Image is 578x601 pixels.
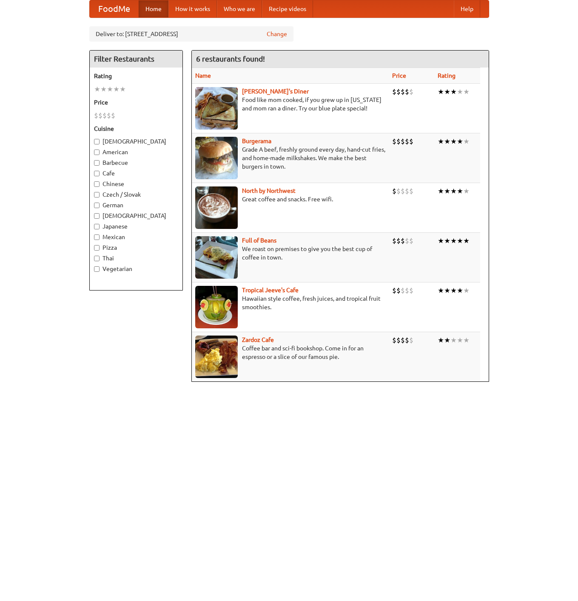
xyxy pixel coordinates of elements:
[438,72,456,79] a: Rating
[438,336,444,345] li: ★
[94,212,178,220] label: [DEMOGRAPHIC_DATA]
[409,87,413,96] li: $
[457,186,463,196] li: ★
[94,139,100,144] input: [DEMOGRAPHIC_DATA]
[195,96,385,113] p: Food like mom cooked, if you grew up in [US_STATE] and mom ran a diner. Try our blue plate special!
[107,85,113,94] li: ★
[454,0,480,17] a: Help
[94,233,178,241] label: Mexican
[94,256,100,261] input: Thai
[242,138,271,144] a: Burgerama
[463,87,470,96] li: ★
[396,186,401,196] li: $
[94,201,178,209] label: German
[444,186,450,196] li: ★
[94,243,178,252] label: Pizza
[392,186,396,196] li: $
[94,180,178,188] label: Chinese
[262,0,313,17] a: Recipe videos
[242,237,276,244] a: Full of Beans
[195,336,238,378] img: zardoz.jpg
[195,137,238,179] img: burgerama.jpg
[450,137,457,146] li: ★
[405,286,409,295] li: $
[89,26,293,42] div: Deliver to: [STREET_ADDRESS]
[195,236,238,279] img: beans.jpg
[267,30,287,38] a: Change
[94,148,178,156] label: American
[392,236,396,245] li: $
[94,190,178,199] label: Czech / Slovak
[405,87,409,96] li: $
[94,124,178,133] h5: Cuisine
[396,236,401,245] li: $
[457,286,463,295] li: ★
[401,137,405,146] li: $
[463,336,470,345] li: ★
[450,336,457,345] li: ★
[196,55,265,63] ng-pluralize: 6 restaurants found!
[409,336,413,345] li: $
[195,87,238,130] img: sallys.jpg
[405,336,409,345] li: $
[392,336,396,345] li: $
[217,0,262,17] a: Who we are
[139,0,168,17] a: Home
[195,186,238,229] img: north.jpg
[444,87,450,96] li: ★
[94,192,100,198] input: Czech / Slovak
[90,0,139,17] a: FoodMe
[94,234,100,240] input: Mexican
[444,137,450,146] li: ★
[94,245,100,251] input: Pizza
[409,236,413,245] li: $
[401,286,405,295] li: $
[94,111,98,120] li: $
[444,336,450,345] li: ★
[401,186,405,196] li: $
[242,336,274,343] a: Zardoz Cafe
[107,111,111,120] li: $
[195,145,385,171] p: Grade A beef, freshly ground every day, hand-cut fries, and home-made milkshakes. We make the bes...
[392,286,396,295] li: $
[94,213,100,219] input: [DEMOGRAPHIC_DATA]
[94,222,178,231] label: Japanese
[242,88,309,95] a: [PERSON_NAME]'s Diner
[195,72,211,79] a: Name
[90,51,182,68] h4: Filter Restaurants
[405,137,409,146] li: $
[396,137,401,146] li: $
[438,186,444,196] li: ★
[195,245,385,262] p: We roast on premises to give you the best cup of coffee in town.
[450,286,457,295] li: ★
[120,85,126,94] li: ★
[401,236,405,245] li: $
[463,286,470,295] li: ★
[94,203,100,208] input: German
[242,287,299,293] a: Tropical Jeeve's Cafe
[94,150,100,155] input: American
[438,87,444,96] li: ★
[103,111,107,120] li: $
[396,286,401,295] li: $
[94,265,178,273] label: Vegetarian
[450,87,457,96] li: ★
[401,87,405,96] li: $
[98,111,103,120] li: $
[94,171,100,176] input: Cafe
[438,137,444,146] li: ★
[195,344,385,361] p: Coffee bar and sci-fi bookshop. Come in for an espresso or a slice of our famous pie.
[444,286,450,295] li: ★
[457,137,463,146] li: ★
[113,85,120,94] li: ★
[463,236,470,245] li: ★
[94,98,178,107] h5: Price
[401,336,405,345] li: $
[195,195,385,203] p: Great coffee and snacks. Free wifi.
[457,236,463,245] li: ★
[409,186,413,196] li: $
